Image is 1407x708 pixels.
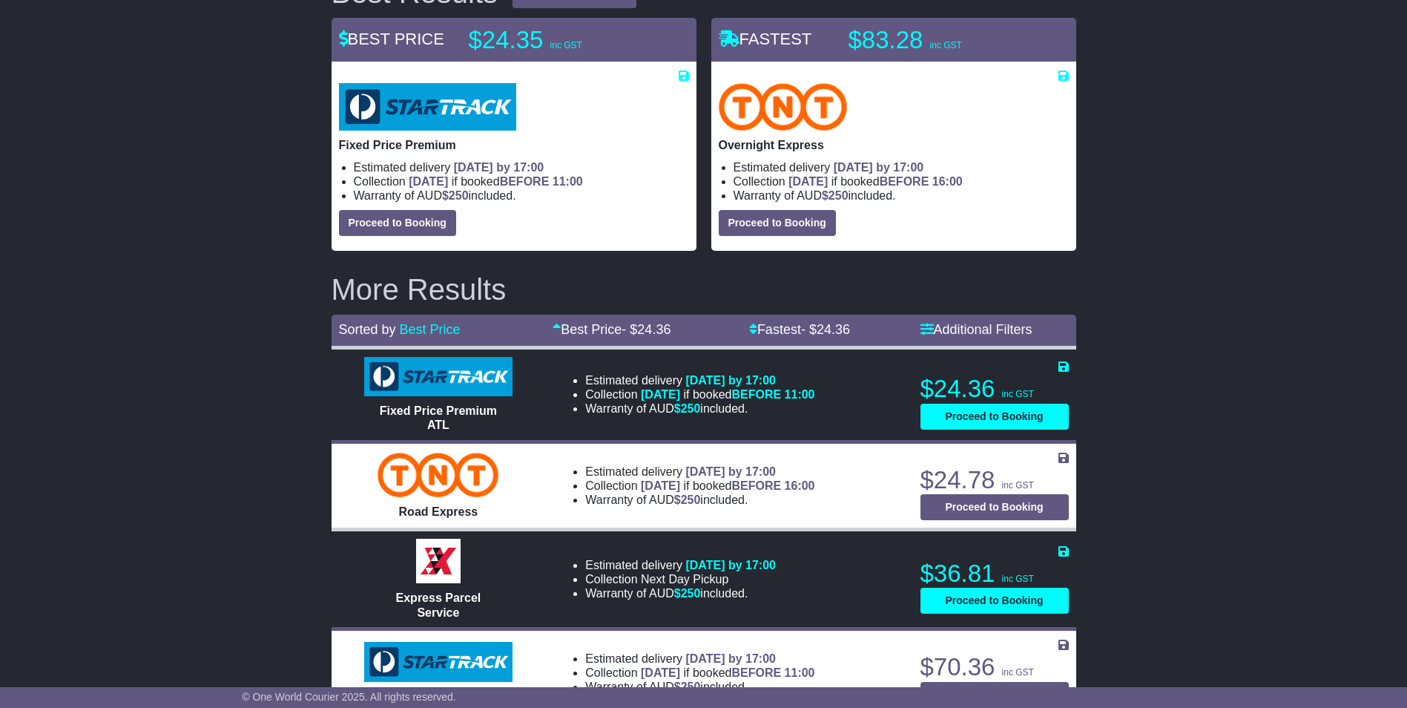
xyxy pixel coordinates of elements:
span: $ [822,189,849,202]
span: - $ [801,322,850,337]
span: BEFORE [731,666,781,679]
span: [DATE] by 17:00 [454,161,544,174]
span: 11:00 [785,388,815,401]
span: [DATE] by 17:00 [685,465,776,478]
span: 250 [449,189,469,202]
span: BEST PRICE [339,30,444,48]
p: $83.28 [849,25,1034,55]
p: Fixed Price Premium [339,138,689,152]
li: Estimated delivery [585,652,814,666]
a: Fastest- $24.36 [749,322,850,337]
span: [DATE] by 17:00 [834,161,924,174]
li: Collection [354,174,689,189]
li: Warranty of AUD included. [734,189,1069,203]
p: $24.36 [920,374,1069,404]
span: Road Express [399,505,478,518]
p: $36.81 [920,559,1069,589]
li: Estimated delivery [585,465,814,479]
span: BEFORE [731,388,781,401]
span: inc GST [1002,389,1034,399]
h2: More Results [332,273,1076,306]
span: Sorted by [339,322,396,337]
button: Proceed to Booking [920,682,1069,708]
button: Proceed to Booking [920,494,1069,520]
li: Estimated delivery [354,160,689,174]
span: [DATE] by 17:00 [685,559,776,571]
a: Best Price- $24.36 [553,322,670,337]
img: StarTrack: Fixed Price Premium ATL [364,357,513,397]
span: [DATE] [641,388,680,401]
span: FASTEST [719,30,812,48]
button: Proceed to Booking [920,588,1069,614]
span: BEFORE [880,175,929,188]
p: $24.35 [469,25,654,55]
li: Estimated delivery [585,558,776,572]
span: $ [674,494,701,506]
li: Warranty of AUD included. [585,680,814,694]
span: 24.36 [637,322,670,337]
p: Overnight Express [719,138,1069,152]
span: 250 [681,402,701,415]
span: Express Parcel Service [396,591,481,618]
span: [DATE] [409,175,448,188]
li: Warranty of AUD included. [585,401,814,416]
span: inc GST [1002,574,1034,584]
span: if booked [409,175,582,188]
span: inc GST [550,40,582,50]
span: 24.36 [817,322,850,337]
li: Collection [734,174,1069,189]
span: 250 [681,494,701,506]
img: Border Express: Express Parcel Service [416,539,461,583]
span: $ [674,402,701,415]
button: Proceed to Booking [339,210,456,236]
li: Collection [585,479,814,493]
span: [DATE] [641,479,680,492]
span: - $ [622,322,670,337]
span: [DATE] by 17:00 [685,652,776,665]
span: [DATE] [788,175,828,188]
span: 250 [681,587,701,600]
li: Collection [585,387,814,401]
img: StarTrack: Fixed Price Premium [339,83,516,131]
a: Additional Filters [920,322,1032,337]
span: 250 [828,189,849,202]
span: $ [674,587,701,600]
img: TNT Domestic: Overnight Express [719,83,848,131]
li: Warranty of AUD included. [585,493,814,507]
span: [DATE] [641,666,680,679]
button: Proceed to Booking [920,404,1069,430]
li: Estimated delivery [585,373,814,387]
button: Proceed to Booking [719,210,836,236]
span: 11:00 [553,175,583,188]
li: Collection [585,572,776,586]
span: inc GST [930,40,962,50]
span: $ [674,681,701,693]
img: TNT Domestic: Road Express [378,453,498,497]
a: Best Price [400,322,461,337]
p: $24.78 [920,465,1069,495]
span: BEFORE [731,479,781,492]
li: Warranty of AUD included. [585,586,776,600]
span: $ [442,189,469,202]
span: 250 [681,681,701,693]
li: Estimated delivery [734,160,1069,174]
span: [DATE] by 17:00 [685,374,776,387]
span: if booked [641,388,814,401]
span: Next Day Pickup [641,573,728,586]
span: Fixed Price Premium ATL [380,404,497,431]
span: inc GST [1002,667,1034,678]
span: if booked [641,479,814,492]
span: © One World Courier 2025. All rights reserved. [242,691,456,703]
span: 11:00 [785,666,815,679]
p: $70.36 [920,652,1069,682]
li: Warranty of AUD included. [354,189,689,203]
img: StarTrack: Premium [364,642,513,682]
span: BEFORE [500,175,550,188]
span: inc GST [1002,480,1034,491]
span: if booked [788,175,962,188]
span: 16:00 [932,175,963,188]
span: if booked [641,666,814,679]
li: Collection [585,666,814,680]
span: 16:00 [785,479,815,492]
